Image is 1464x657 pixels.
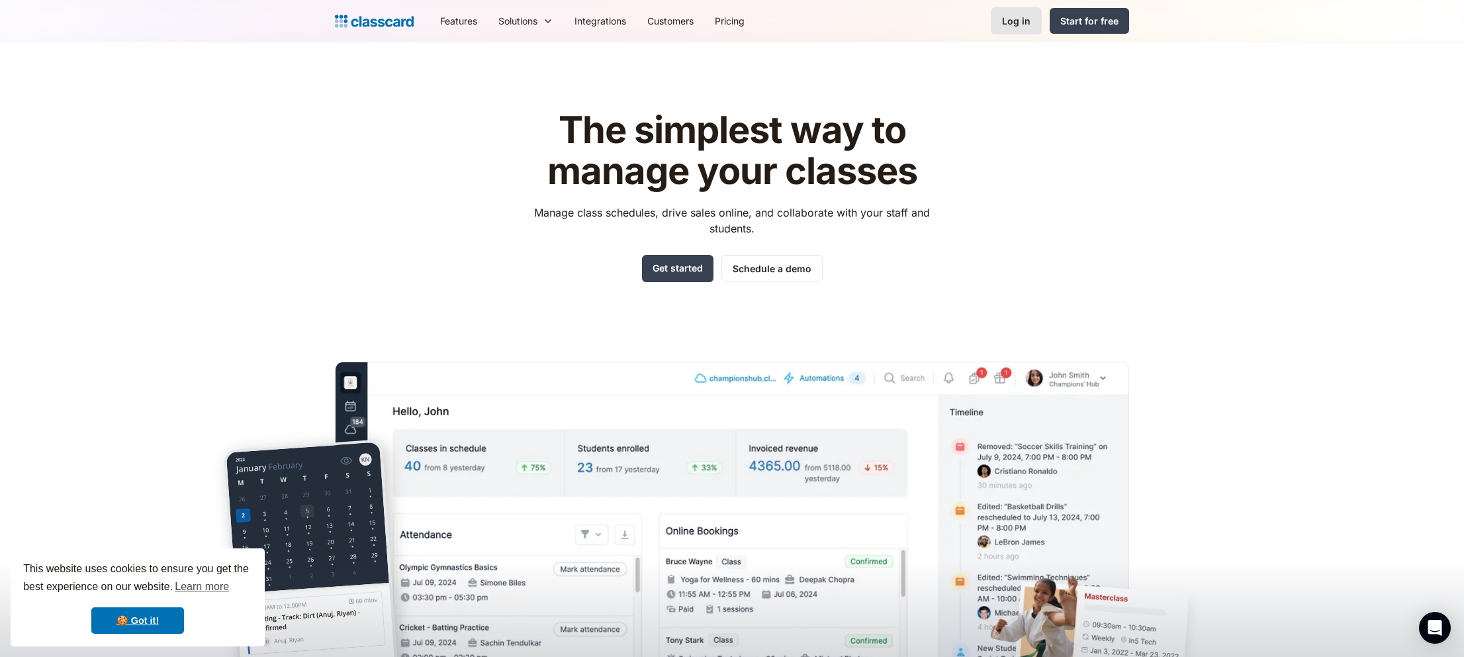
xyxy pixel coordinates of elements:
a: Start for free [1050,8,1129,34]
span: This website uses cookies to ensure you get the best experience on our website. [23,561,252,597]
div: cookieconsent [11,548,265,646]
a: Integrations [564,6,637,36]
a: Customers [637,6,704,36]
a: Pricing [704,6,755,36]
a: Get started [642,255,713,282]
h1: The simplest way to manage your classes [522,110,942,191]
div: Log in [1002,14,1030,28]
div: Open Intercom Messenger [1419,612,1451,644]
a: dismiss cookie message [91,607,184,634]
div: Solutions [498,14,537,28]
div: Start for free [1060,14,1119,28]
a: Schedule a demo [721,255,823,282]
p: Manage class schedules, drive sales online, and collaborate with your staff and students. [522,205,942,236]
a: Log in [991,7,1042,34]
a: learn more about cookies [173,577,231,597]
div: Solutions [488,6,564,36]
a: home [335,12,414,30]
a: Features [430,6,488,36]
